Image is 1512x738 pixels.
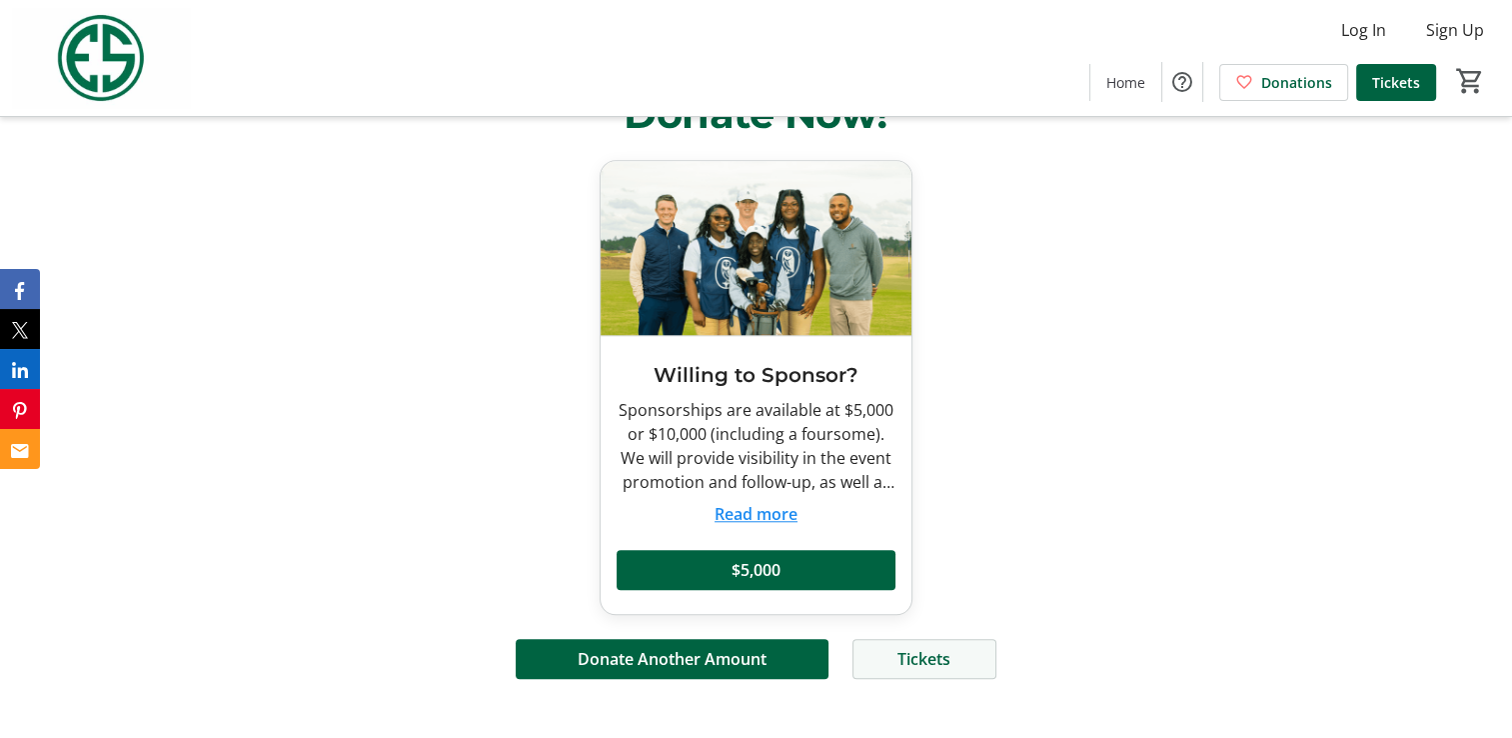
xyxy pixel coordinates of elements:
span: Log In [1341,18,1386,42]
button: Tickets [852,639,996,679]
span: Donate Another Amount [578,647,766,671]
button: Read more [715,502,797,526]
a: Tickets [1356,64,1436,101]
button: Help [1162,62,1202,102]
span: Home [1106,72,1145,93]
span: Donations [1261,72,1332,93]
span: Tickets [897,647,950,671]
span: $5,000 [732,558,780,582]
span: Tickets [1372,72,1420,93]
button: Cart [1452,63,1488,99]
img: Willing to Sponsor? [601,161,910,335]
a: Donations [1219,64,1348,101]
div: Sponsorships are available at $5,000 or $10,000 (including a foursome). We will provide visibilit... [617,398,894,494]
button: Donate Another Amount [516,639,827,679]
button: Sign Up [1410,14,1500,46]
button: Log In [1325,14,1402,46]
span: Sign Up [1426,18,1484,42]
button: $5,000 [617,550,894,590]
a: Home [1090,64,1161,101]
h3: Willing to Sponsor? [617,360,894,390]
img: Evans Scholars Foundation's Logo [12,8,190,108]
